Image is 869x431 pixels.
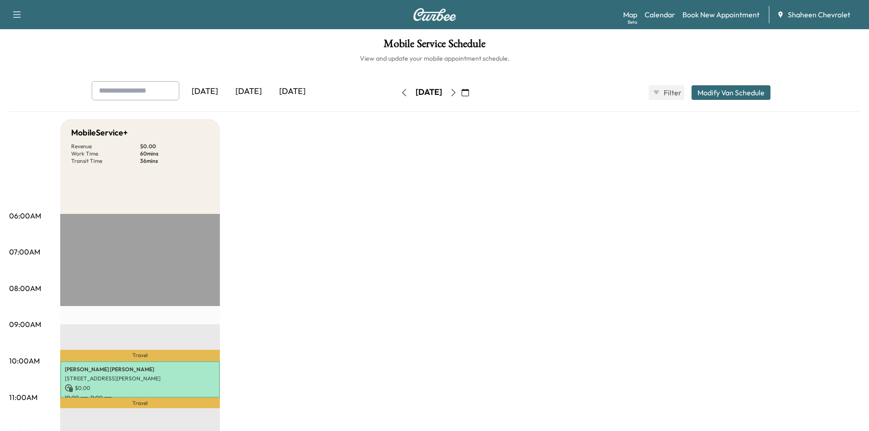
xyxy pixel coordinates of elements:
p: 10:00AM [9,355,40,366]
p: 10:00 am - 11:00 am [65,394,215,401]
a: MapBeta [623,9,637,20]
p: 36 mins [140,157,209,165]
h6: View and update your mobile appointment schedule. [9,54,860,63]
p: Travel [60,350,220,361]
p: 60 mins [140,150,209,157]
a: Book New Appointment [682,9,760,20]
div: [DATE] [183,81,227,102]
img: Curbee Logo [413,8,457,21]
p: Transit Time [71,157,140,165]
span: Shaheen Chevrolet [788,9,850,20]
p: $ 0.00 [65,384,215,392]
p: [STREET_ADDRESS][PERSON_NAME] [65,375,215,382]
p: 06:00AM [9,210,41,221]
button: Filter [649,85,684,100]
span: Filter [664,87,680,98]
h5: MobileService+ [71,126,128,139]
button: Modify Van Schedule [692,85,770,100]
p: Work Time [71,150,140,157]
a: Calendar [645,9,675,20]
p: 11:00AM [9,392,37,403]
p: Revenue [71,143,140,150]
div: Beta [628,19,637,26]
p: [PERSON_NAME] [PERSON_NAME] [65,366,215,373]
h1: Mobile Service Schedule [9,38,860,54]
div: [DATE] [271,81,314,102]
p: 07:00AM [9,246,40,257]
p: Travel [60,398,220,408]
p: 09:00AM [9,319,41,330]
p: $ 0.00 [140,143,209,150]
div: [DATE] [416,87,442,98]
p: 08:00AM [9,283,41,294]
div: [DATE] [227,81,271,102]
